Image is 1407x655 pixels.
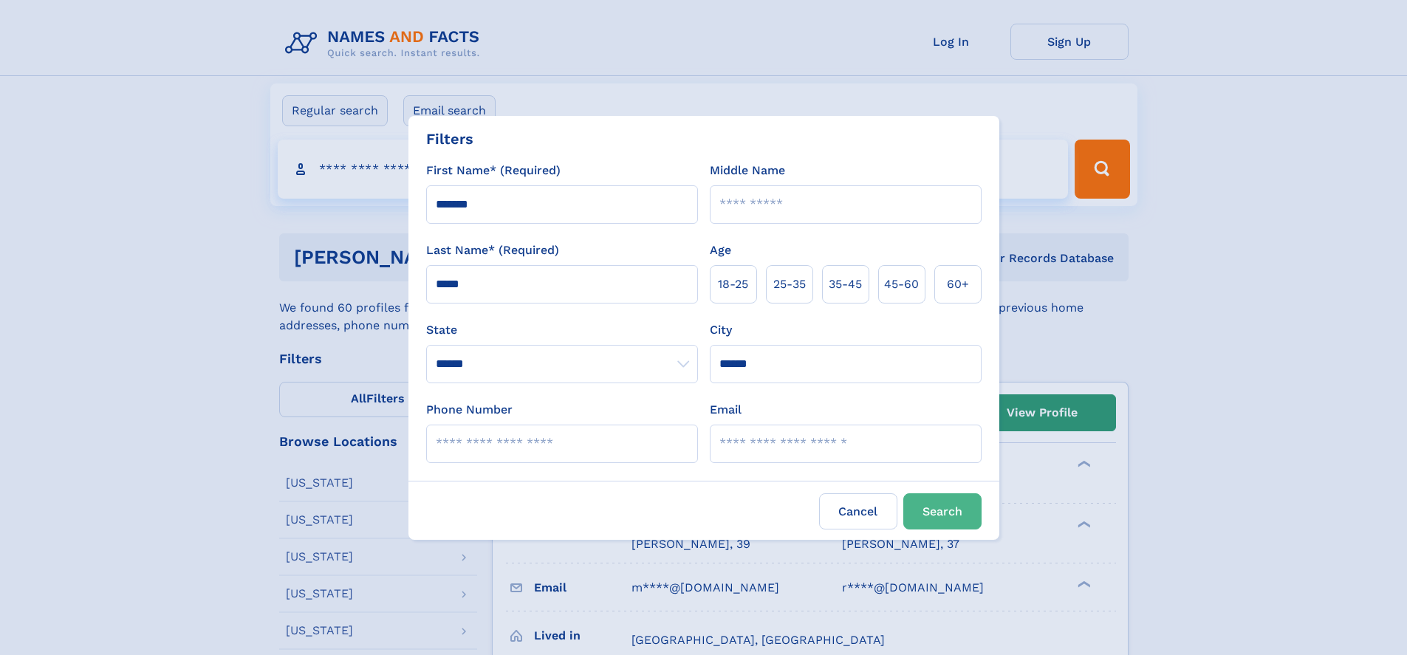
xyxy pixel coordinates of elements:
[903,493,982,529] button: Search
[773,275,806,293] span: 25‑35
[829,275,862,293] span: 35‑45
[710,321,732,339] label: City
[710,162,785,179] label: Middle Name
[718,275,748,293] span: 18‑25
[426,401,513,419] label: Phone Number
[426,321,698,339] label: State
[426,241,559,259] label: Last Name* (Required)
[947,275,969,293] span: 60+
[426,128,473,150] div: Filters
[426,162,561,179] label: First Name* (Required)
[819,493,897,529] label: Cancel
[710,401,742,419] label: Email
[710,241,731,259] label: Age
[884,275,919,293] span: 45‑60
